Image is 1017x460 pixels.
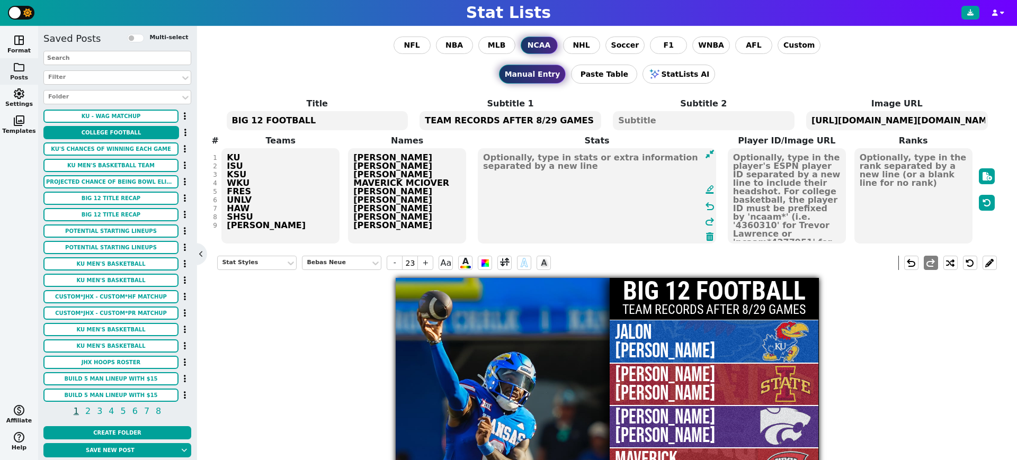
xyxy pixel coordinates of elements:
button: BUILD 5 MAN LINEUP WITH $15 [43,372,179,385]
button: KU MEN'S BASKETBALL [43,339,179,353]
span: NFL [404,40,420,51]
label: Title [220,97,414,110]
div: 5 [213,187,217,196]
h2: TEAM RECORDS AFTER 8/29 GAMES [610,304,819,317]
span: NCAA [528,40,551,51]
span: [PERSON_NAME] [615,366,716,385]
button: POTENTIAL STARTING LINEUPS [43,241,179,254]
h1: BIG 12 FOOTBALL [610,279,819,304]
button: KU MEN'S BASKETBALL TEAM [43,159,179,172]
span: NBA [445,40,463,51]
h1: Stat Lists [466,3,551,22]
label: Multi-select [149,33,188,42]
span: 6 [131,404,139,418]
span: MLB [488,40,506,51]
div: 1 [213,154,217,162]
button: Manual Entry [499,65,566,84]
span: A [537,256,551,270]
label: Teams [217,134,344,147]
span: AFL [746,40,761,51]
button: CUSTOM*JHX - CUSTOM*HF Matchup [43,290,179,303]
div: 3 [213,170,217,179]
span: Custom [783,40,815,51]
span: help [13,431,25,444]
button: undo [904,256,918,270]
span: 3 [95,404,104,418]
button: StatLists AI [643,65,715,84]
button: KU MEN'S BASKETBALL [43,323,179,336]
span: [PERSON_NAME] [615,342,716,361]
label: Names [344,134,470,147]
div: Stat Styles [222,258,281,267]
button: PROJECTED CHANCE OF BEING BOWL ELIGIBLE [43,175,179,188]
button: Paste Table [571,65,637,84]
span: [PERSON_NAME] [615,409,716,427]
span: 5 [119,404,128,418]
label: Subtitle 2 [607,97,800,110]
span: monetization_on [13,404,25,417]
span: folder [13,61,25,74]
button: Create Folder [43,426,191,439]
span: redo [924,257,937,269]
button: KU MEN'S BASKETBALL [43,274,179,287]
span: Aa [439,256,453,270]
div: 2 [213,162,217,170]
button: KU MEN'S BASKETBALL [43,257,179,270]
span: Soccer [611,40,639,51]
label: Stats [470,134,724,147]
span: space_dashboard [13,34,25,47]
button: JHX HOOPS ROSTER [43,356,179,369]
span: settings [13,87,25,100]
textarea: TEAM RECORDS AFTER 8/29 GAMES [420,111,601,130]
span: format_ink_highlighter [705,185,715,197]
div: Bebas Neue [307,258,366,267]
textarea: [URL][DOMAIN_NAME][DOMAIN_NAME] [806,111,988,130]
button: Save new post [43,443,177,457]
span: undo [905,257,917,269]
span: + [417,256,433,270]
button: KU'S CHANCES OF WINNING EACH GAME [43,142,179,156]
span: - [387,256,403,270]
button: BUILD 5 MAN LINEUP WITH $15 [43,389,179,402]
button: KU - WAG Matchup [43,110,179,123]
div: 4 [213,179,217,187]
textarea: KU ISU KSU WKU FRES UNLV HAW SHSU [PERSON_NAME] [221,148,340,243]
input: Search [43,51,191,65]
span: F1 [664,40,674,51]
div: 9 [213,221,217,230]
span: WNBA [698,40,724,51]
label: Player ID/Image URL [724,134,850,147]
span: undo [703,200,716,213]
span: photo_library [13,114,25,127]
label: Ranks [850,134,977,147]
button: COLLEGE FOOTBALL [43,126,179,139]
span: 4 [107,404,115,418]
textarea: [PERSON_NAME] [PERSON_NAME] [PERSON_NAME] MAVERICK MCIOVER [PERSON_NAME] [PERSON_NAME] [PERSON_NA... [348,148,466,243]
span: redo [703,215,716,228]
span: [PERSON_NAME] [615,385,716,403]
span: [PERSON_NAME] [615,427,716,446]
button: CUSTOM*JHX - CUSTOM*PR Matchup [43,306,179,320]
label: # [211,134,218,147]
span: 1 [72,404,81,418]
h5: Saved Posts [43,33,101,44]
button: redo [924,256,938,270]
label: Subtitle 1 [414,97,607,110]
textarea: BIG 12 FOOTBALL [227,111,408,130]
span: 8 [154,404,163,418]
span: NHL [573,40,590,51]
label: Image URL [800,97,994,110]
div: 7 [213,204,217,213]
div: 6 [213,196,217,204]
span: A [521,254,528,272]
div: 8 [213,213,217,221]
span: 2 [84,404,92,418]
button: BIG 12 TITLE RECAP [43,208,179,221]
span: JALON [615,324,652,342]
span: 7 [142,404,151,418]
button: BIG 12 TITLE RECAP [43,192,179,205]
button: POTENTIAL STARTING LINEUPS [43,224,179,238]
